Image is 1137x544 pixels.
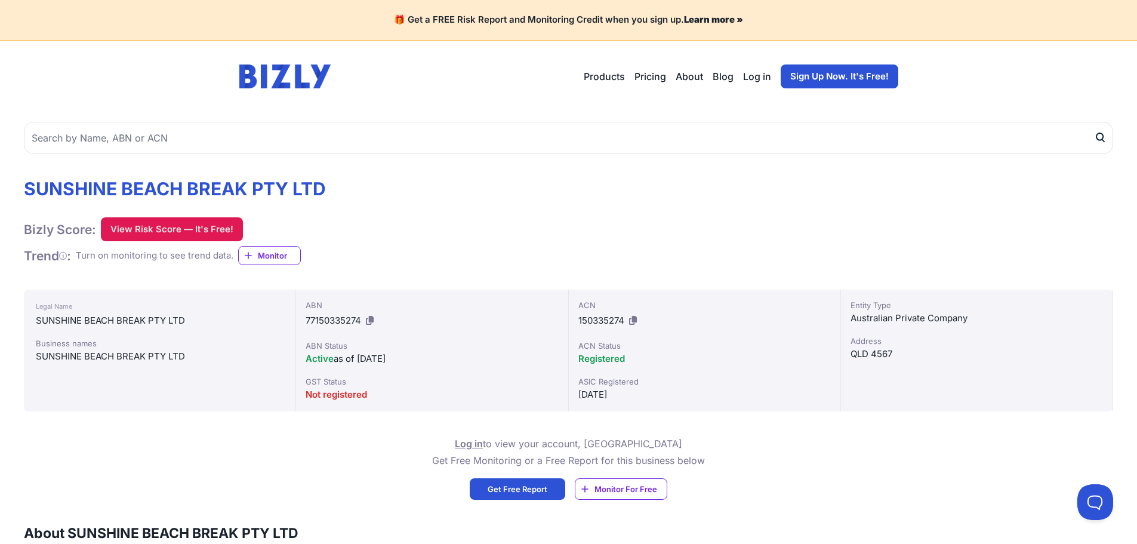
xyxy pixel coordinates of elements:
[743,69,771,84] a: Log in
[306,376,558,388] div: GST Status
[14,14,1123,26] h4: 🎁 Get a FREE Risk Report and Monitoring Credit when you sign up.
[578,315,624,326] span: 150335274
[578,388,831,402] div: [DATE]
[36,314,284,328] div: SUNSHINE BEACH BREAK PTY LTD
[238,246,301,265] a: Monitor
[578,340,831,352] div: ACN Status
[851,311,1103,325] div: Australian Private Company
[1077,484,1113,520] iframe: Toggle Customer Support
[306,352,558,366] div: as of [DATE]
[76,249,233,263] div: Turn on monitoring to see trend data.
[306,340,558,352] div: ABN Status
[851,347,1103,361] div: QLD 4567
[851,335,1103,347] div: Address
[258,250,300,262] span: Monitor
[306,315,361,326] span: 77150335274
[101,217,243,241] button: View Risk Score — It's Free!
[578,299,831,311] div: ACN
[676,69,703,84] a: About
[684,14,743,25] a: Learn more »
[24,122,1113,154] input: Search by Name, ABN or ACN
[713,69,734,84] a: Blog
[24,248,71,264] h1: Trend :
[584,69,625,84] button: Products
[851,299,1103,311] div: Entity Type
[488,483,547,495] span: Get Free Report
[36,349,284,364] div: SUNSHINE BEACH BREAK PTY LTD
[575,478,667,500] a: Monitor For Free
[36,299,284,314] div: Legal Name
[306,299,558,311] div: ABN
[594,483,657,495] span: Monitor For Free
[432,435,705,469] p: to view your account, [GEOGRAPHIC_DATA] Get Free Monitoring or a Free Report for this business below
[306,389,367,400] span: Not registered
[781,64,898,88] a: Sign Up Now. It's Free!
[306,353,334,364] span: Active
[634,69,666,84] a: Pricing
[24,178,326,199] h1: SUNSHINE BEACH BREAK PTY LTD
[470,478,565,500] a: Get Free Report
[578,353,625,364] span: Registered
[578,376,831,388] div: ASIC Registered
[24,222,96,238] h1: Bizly Score:
[455,438,483,450] a: Log in
[36,337,284,349] div: Business names
[24,524,1113,543] h3: About SUNSHINE BEACH BREAK PTY LTD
